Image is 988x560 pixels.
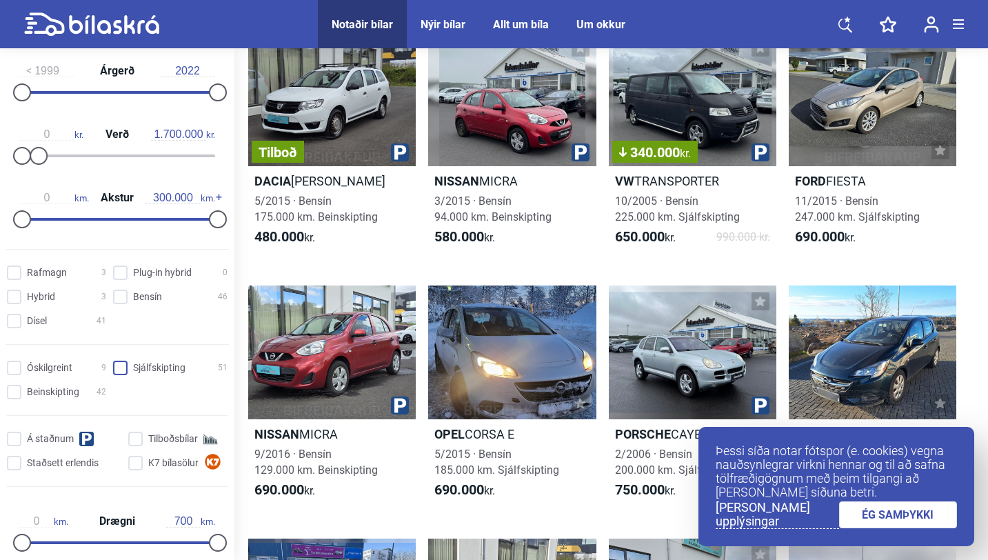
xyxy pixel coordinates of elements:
[619,146,691,159] span: 340.000
[145,192,215,204] span: km.
[493,18,549,31] a: Allt um bíla
[254,448,378,477] span: 9/2016 · Bensín 129.000 km. Beinskipting
[434,448,559,477] span: 5/2015 · Bensín 185.000 km. Sjálfskipting
[716,444,957,499] p: Þessi síða notar fótspor (e. cookies) vegna nauðsynlegrar virkni hennar og til að safna tölfræðig...
[391,143,409,161] img: parking.png
[576,18,625,31] a: Um okkur
[254,194,378,223] span: 5/2015 · Bensín 175.000 km. Beinskipting
[102,129,132,140] span: Verð
[716,501,839,529] a: [PERSON_NAME] upplýsingar
[101,361,106,375] span: 9
[434,229,495,246] span: kr.
[428,32,596,258] a: NissanMICRA3/2015 · Bensín94.000 km. Beinskipting580.000kr.
[752,143,769,161] img: parking.png
[27,314,47,328] span: Dísel
[97,192,137,203] span: Akstur
[259,146,297,159] span: Tilboð
[428,173,596,189] h2: MICRA
[428,426,596,442] h2: CORSA E
[97,66,138,77] span: Árgerð
[680,147,691,160] span: kr.
[96,516,139,527] span: Drægni
[254,481,304,498] b: 690.000
[101,266,106,280] span: 3
[609,286,776,512] a: PorscheCAYENNE2/2006 · Bensín200.000 km. Sjálfskipting750.000kr.
[391,397,409,414] img: parking.png
[789,173,956,189] h2: FIESTA
[615,228,665,245] b: 650.000
[166,515,215,528] span: km.
[27,385,79,399] span: Beinskipting
[795,229,856,246] span: kr.
[133,266,192,280] span: Plug-in hybrid
[752,397,769,414] img: parking.png
[133,290,162,304] span: Bensín
[27,266,67,280] span: Rafmagn
[218,290,228,304] span: 46
[434,481,484,498] b: 690.000
[148,456,199,470] span: K7 bílasölur
[218,361,228,375] span: 51
[133,361,185,375] span: Sjálfskipting
[254,482,315,499] span: kr.
[615,194,740,223] span: 10/2005 · Bensín 225.000 km. Sjálfskipting
[795,174,826,188] b: Ford
[27,290,55,304] span: Hybrid
[332,18,393,31] a: Notaðir bílar
[27,361,72,375] span: Óskilgreint
[615,448,740,477] span: 2/2006 · Bensín 200.000 km. Sjálfskipting
[254,229,315,246] span: kr.
[248,32,416,258] a: TilboðDacia[PERSON_NAME]5/2015 · Bensín175.000 km. Beinskipting480.000kr.
[572,143,589,161] img: parking.png
[434,427,465,441] b: Opel
[19,192,89,204] span: km.
[615,229,676,246] span: kr.
[27,432,74,446] span: Á staðnum
[839,501,958,528] a: ÉG SAMÞYKKI
[434,174,479,188] b: Nissan
[615,481,665,498] b: 750.000
[151,128,215,141] span: kr.
[97,385,106,399] span: 42
[609,173,776,189] h2: TRANSPORTER
[615,427,671,441] b: Porsche
[789,286,956,512] a: OpelCORSA-E9/2016 · Bensín131.000 km. Sjálfskipting790.000kr.
[248,286,416,512] a: NissanMICRA9/2016 · Bensín129.000 km. Beinskipting690.000kr.
[795,228,845,245] b: 690.000
[101,290,106,304] span: 3
[795,194,920,223] span: 11/2015 · Bensín 247.000 km. Sjálfskipting
[421,18,465,31] a: Nýir bílar
[254,427,299,441] b: Nissan
[924,16,939,33] img: user-login.svg
[248,173,416,189] h2: [PERSON_NAME]
[254,174,291,188] b: Dacia
[428,286,596,512] a: OpelCORSA E5/2015 · Bensín185.000 km. Sjálfskipting690.000kr.
[609,426,776,442] h2: CAYENNE
[434,194,552,223] span: 3/2015 · Bensín 94.000 km. Beinskipting
[19,515,68,528] span: km.
[254,228,304,245] b: 480.000
[434,228,484,245] b: 580.000
[609,32,776,258] a: 340.000kr.VWTRANSPORTER10/2005 · Bensín225.000 km. Sjálfskipting650.000kr.990.000 kr.
[27,456,99,470] span: Staðsett erlendis
[615,482,676,499] span: kr.
[248,426,416,442] h2: MICRA
[716,229,770,246] span: 990.000 kr.
[434,482,495,499] span: kr.
[97,314,106,328] span: 41
[789,32,956,258] a: FordFIESTA11/2015 · Bensín247.000 km. Sjálfskipting690.000kr.
[148,432,198,446] span: Tilboðsbílar
[223,266,228,280] span: 0
[19,128,83,141] span: kr.
[615,174,634,188] b: VW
